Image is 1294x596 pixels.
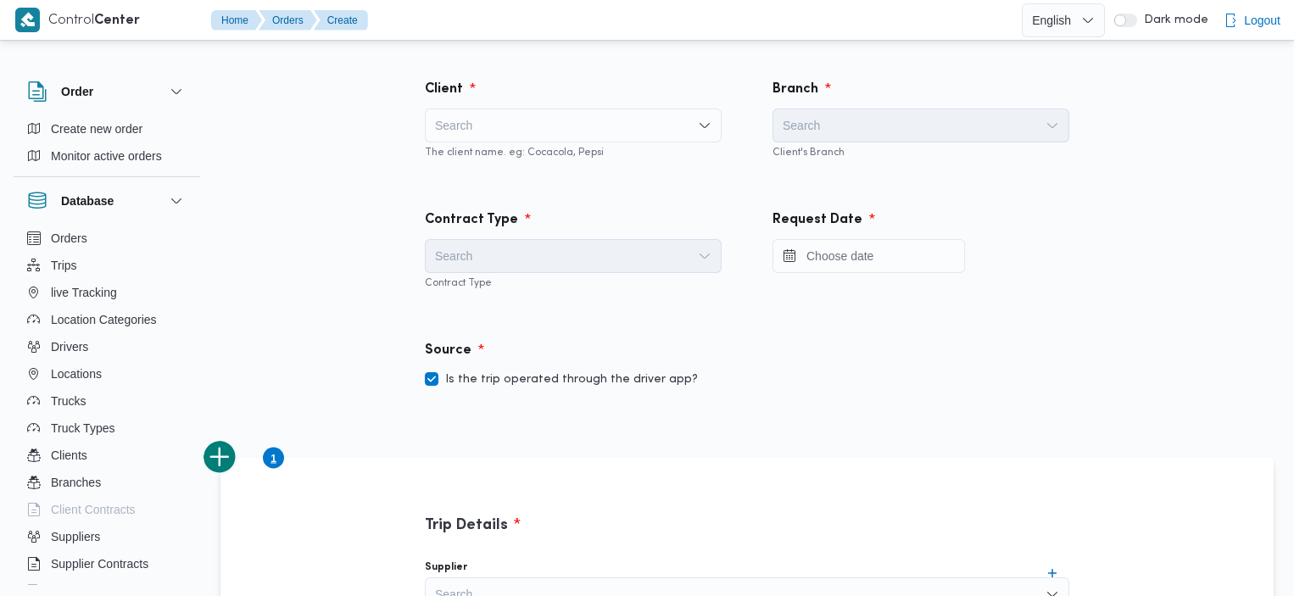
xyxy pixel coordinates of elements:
[51,309,157,330] span: Location Categories
[51,282,117,303] span: live Tracking
[94,14,140,27] b: Center
[698,249,711,263] button: Open list of options
[772,239,965,273] input: Press the down key to open a popover containing a calendar.
[20,469,193,496] button: Branches
[27,191,187,211] button: Database
[15,8,40,32] img: X8yXhbKr1z7QwAAAABJRU5ErkJggg==
[51,391,86,411] span: Trucks
[20,252,193,279] button: Trips
[1046,119,1059,132] button: Open list of options
[51,554,148,574] span: Supplier Contracts
[20,496,193,523] button: Client Contracts
[211,10,262,31] button: Home
[14,225,200,592] div: Database
[51,418,114,438] span: Truck Types
[259,10,317,31] button: Orders
[425,273,722,290] div: Contract Type
[51,499,136,520] span: Client Contracts
[20,360,193,387] button: Locations
[1244,10,1280,31] span: Logout
[61,191,114,211] h3: Database
[425,80,463,100] div: Client
[425,517,508,535] h3: Trip Details
[425,370,698,390] label: Is the trip operated through the driver app?
[51,337,88,357] span: Drivers
[51,445,87,465] span: Clients
[263,448,288,469] ul: Trips pagination
[1137,14,1208,27] span: Dark mode
[772,142,1069,159] div: Client's Branch
[20,115,193,142] button: Create new order
[51,228,87,248] span: Orders
[20,523,193,550] button: Suppliers
[20,306,193,333] button: Location Categories
[20,333,193,360] button: Drivers
[14,115,200,176] div: Order
[425,142,722,159] div: The client name. eg: Cocacola, Pepsi
[20,142,193,170] button: Monitor active orders
[1217,3,1287,37] button: Logout
[314,10,368,31] button: Create
[51,146,162,166] span: Monitor active orders
[20,550,193,577] button: Supplier Contracts
[20,225,193,252] button: Orders
[27,81,187,102] button: Order
[51,364,102,384] span: Locations
[20,387,193,415] button: Trucks
[51,526,100,547] span: Suppliers
[61,81,93,102] h3: Order
[425,210,518,231] div: Contract Type
[263,448,284,469] button: Page 1 of 1
[51,472,101,493] span: Branches
[772,210,862,231] div: Request Date
[425,341,471,361] div: Source
[20,415,193,442] button: Truck Types
[271,448,276,468] span: 1
[51,119,142,139] span: Create new order
[698,119,711,132] button: Open list of options
[425,560,467,574] label: Supplier
[204,441,237,475] button: add trip
[51,255,77,276] span: Trips
[20,442,193,469] button: Clients
[1035,556,1069,590] button: Create suppliers
[772,80,818,100] div: Branch
[20,279,193,306] button: live Tracking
